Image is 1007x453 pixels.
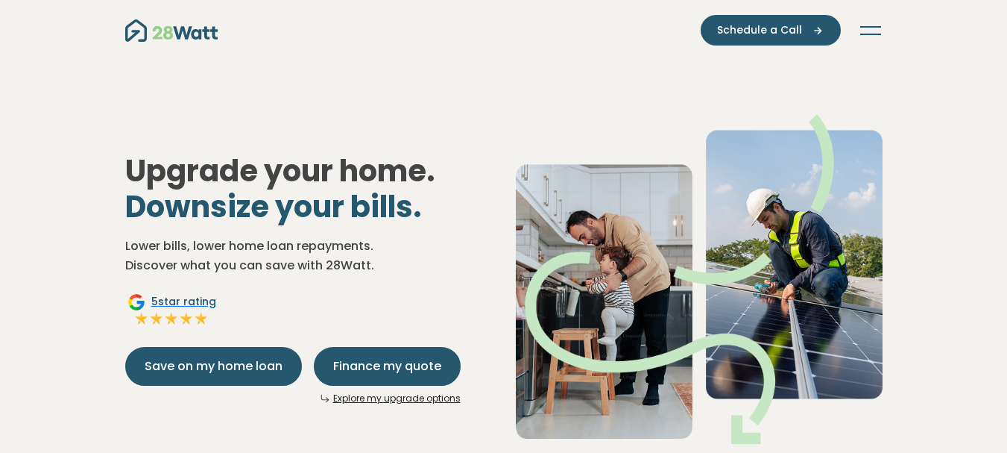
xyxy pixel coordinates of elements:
img: Full star [194,311,209,326]
img: 28Watt [125,19,218,42]
p: Lower bills, lower home loan repayments. Discover what you can save with 28Watt. [125,237,492,275]
img: Full star [149,311,164,326]
span: Finance my quote [333,357,441,375]
img: Full star [134,311,149,326]
img: Google [127,293,145,311]
span: Downsize your bills. [125,186,422,228]
img: Full star [179,311,194,326]
a: Google5star ratingFull starFull starFull starFull starFull star [125,293,218,329]
a: Explore my upgrade options [333,392,461,404]
h1: Upgrade your home. [125,153,492,225]
button: Toggle navigation [859,23,883,38]
span: Schedule a Call [717,22,802,38]
nav: Main navigation [125,15,883,46]
img: Full star [164,311,179,326]
button: Schedule a Call [701,15,841,46]
span: 5 star rating [151,294,216,310]
button: Save on my home loan [125,347,302,386]
button: Finance my quote [314,347,461,386]
span: Save on my home loan [145,357,282,375]
img: Dad helping toddler [516,114,883,444]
